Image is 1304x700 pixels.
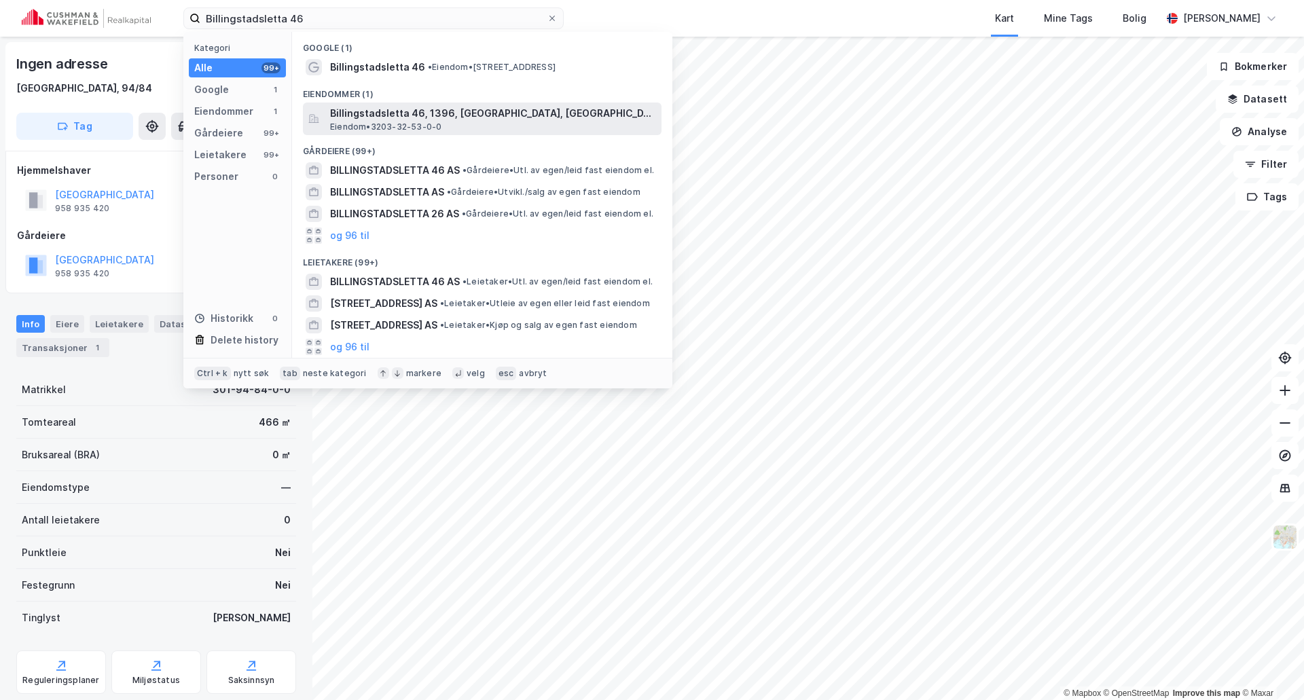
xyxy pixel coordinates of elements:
[1183,10,1261,26] div: [PERSON_NAME]
[463,165,467,175] span: •
[330,59,425,75] span: Billingstadsletta 46
[194,81,229,98] div: Google
[1173,688,1240,698] a: Improve this map
[330,317,437,333] span: [STREET_ADDRESS] AS
[194,60,213,76] div: Alle
[272,447,291,463] div: 0 ㎡
[428,62,432,72] span: •
[462,208,466,219] span: •
[275,577,291,593] div: Nei
[440,320,637,331] span: Leietaker • Kjøp og salg av egen fast eiendom
[280,367,300,380] div: tab
[1233,151,1299,178] button: Filter
[330,162,460,179] span: BILLINGSTADSLETTA 46 AS
[447,187,640,198] span: Gårdeiere • Utvikl./salg av egen fast eiendom
[261,128,280,139] div: 99+
[22,512,100,528] div: Antall leietakere
[132,675,180,686] div: Miljøstatus
[440,320,444,330] span: •
[463,276,467,287] span: •
[1236,635,1304,700] iframe: Chat Widget
[1236,635,1304,700] div: Kontrollprogram for chat
[1216,86,1299,113] button: Datasett
[1064,688,1101,698] a: Mapbox
[16,113,133,140] button: Tag
[440,298,444,308] span: •
[330,227,369,244] button: og 96 til
[22,479,90,496] div: Eiendomstype
[1272,524,1298,550] img: Z
[16,53,110,75] div: Ingen adresse
[270,313,280,324] div: 0
[194,147,247,163] div: Leietakere
[292,32,672,56] div: Google (1)
[16,338,109,357] div: Transaksjoner
[292,246,672,271] div: Leietakere (99+)
[1123,10,1146,26] div: Bolig
[17,162,295,179] div: Hjemmelshaver
[16,80,152,96] div: [GEOGRAPHIC_DATA], 94/84
[1220,118,1299,145] button: Analyse
[22,675,99,686] div: Reguleringsplaner
[228,675,275,686] div: Saksinnsyn
[17,227,295,244] div: Gårdeiere
[16,315,45,333] div: Info
[194,168,238,185] div: Personer
[330,274,460,290] span: BILLINGSTADSLETTA 46 AS
[496,367,517,380] div: esc
[463,165,654,176] span: Gårdeiere • Utl. av egen/leid fast eiendom el.
[447,187,451,197] span: •
[194,103,253,119] div: Eiendommer
[55,268,109,279] div: 958 935 420
[234,368,270,379] div: nytt søk
[275,545,291,561] div: Nei
[50,315,84,333] div: Eiere
[330,295,437,312] span: [STREET_ADDRESS] AS
[1044,10,1093,26] div: Mine Tags
[194,43,286,53] div: Kategori
[270,84,280,95] div: 1
[467,368,485,379] div: velg
[284,512,291,528] div: 0
[194,125,243,141] div: Gårdeiere
[154,315,205,333] div: Datasett
[270,106,280,117] div: 1
[200,8,547,29] input: Søk på adresse, matrikkel, gårdeiere, leietakere eller personer
[995,10,1014,26] div: Kart
[22,9,151,28] img: cushman-wakefield-realkapital-logo.202ea83816669bd177139c58696a8fa1.svg
[303,368,367,379] div: neste kategori
[211,332,278,348] div: Delete history
[330,105,656,122] span: Billingstadsletta 46, 1396, [GEOGRAPHIC_DATA], [GEOGRAPHIC_DATA]
[1235,183,1299,210] button: Tags
[90,341,104,354] div: 1
[90,315,149,333] div: Leietakere
[22,414,76,430] div: Tomteareal
[213,610,291,626] div: [PERSON_NAME]
[330,122,441,132] span: Eiendom • 3203-32-53-0-0
[330,339,369,355] button: og 96 til
[22,382,66,398] div: Matrikkel
[330,184,444,200] span: BILLINGSTADSLETTA AS
[55,203,109,214] div: 958 935 420
[261,149,280,160] div: 99+
[22,447,100,463] div: Bruksareal (BRA)
[330,206,459,222] span: BILLINGSTADSLETTA 26 AS
[406,368,441,379] div: markere
[22,545,67,561] div: Punktleie
[440,298,650,309] span: Leietaker • Utleie av egen eller leid fast eiendom
[22,577,75,593] div: Festegrunn
[261,62,280,73] div: 99+
[519,368,547,379] div: avbryt
[22,610,60,626] div: Tinglyst
[1104,688,1170,698] a: OpenStreetMap
[1207,53,1299,80] button: Bokmerker
[281,479,291,496] div: —
[463,276,653,287] span: Leietaker • Utl. av egen/leid fast eiendom el.
[259,414,291,430] div: 466 ㎡
[194,367,231,380] div: Ctrl + k
[292,135,672,160] div: Gårdeiere (99+)
[462,208,653,219] span: Gårdeiere • Utl. av egen/leid fast eiendom el.
[270,171,280,182] div: 0
[213,382,291,398] div: 301-94-84-0-0
[428,62,556,73] span: Eiendom • [STREET_ADDRESS]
